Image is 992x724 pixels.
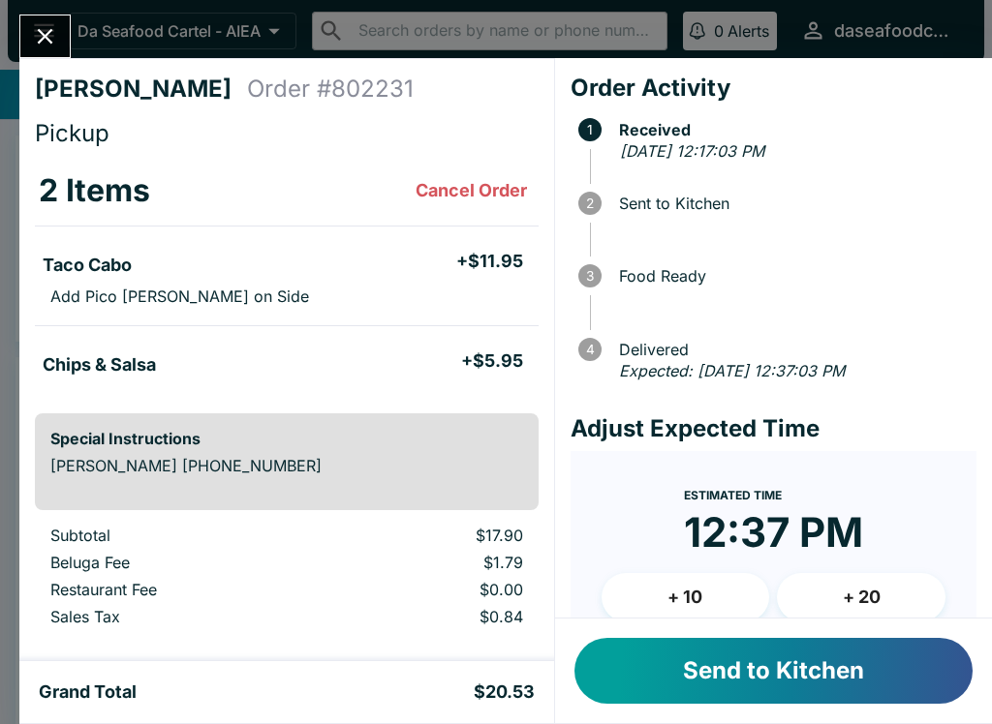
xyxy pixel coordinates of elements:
p: Subtotal [50,526,310,545]
h5: Taco Cabo [43,254,132,277]
button: Close [20,15,70,57]
text: 3 [586,268,594,284]
p: [PERSON_NAME] [PHONE_NUMBER] [50,456,523,475]
time: 12:37 PM [684,507,863,558]
p: $1.79 [341,553,522,572]
h5: Grand Total [39,680,137,704]
button: + 10 [602,573,770,621]
h5: + $11.95 [456,250,523,273]
p: Sales Tax [50,607,310,626]
h3: 2 Items [39,171,150,210]
text: 2 [586,196,594,211]
button: Send to Kitchen [574,638,973,704]
h4: Order # 802231 [247,75,414,104]
span: Sent to Kitchen [609,195,976,212]
span: Delivered [609,341,976,358]
p: $0.00 [341,580,522,599]
p: $17.90 [341,526,522,545]
span: Estimated Time [684,488,782,502]
text: 1 [587,122,593,137]
h4: [PERSON_NAME] [35,75,247,104]
p: Beluga Fee [50,553,310,572]
em: Expected: [DATE] 12:37:03 PM [619,361,845,380]
p: $0.84 [341,607,522,626]
text: 4 [585,342,594,357]
p: Restaurant Fee [50,580,310,599]
p: Add Pico [PERSON_NAME] on Side [50,287,309,306]
table: orders table [35,526,539,634]
table: orders table [35,156,539,398]
h5: Chips & Salsa [43,353,156,377]
h4: Adjust Expected Time [571,414,976,443]
span: Food Ready [609,267,976,285]
h4: Order Activity [571,74,976,103]
span: Pickup [35,119,109,147]
em: [DATE] 12:17:03 PM [620,141,764,161]
h6: Special Instructions [50,429,523,448]
button: + 20 [777,573,945,621]
button: Cancel Order [408,171,535,210]
h5: + $5.95 [461,349,523,373]
span: Received [609,121,976,138]
h5: $20.53 [474,680,535,704]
